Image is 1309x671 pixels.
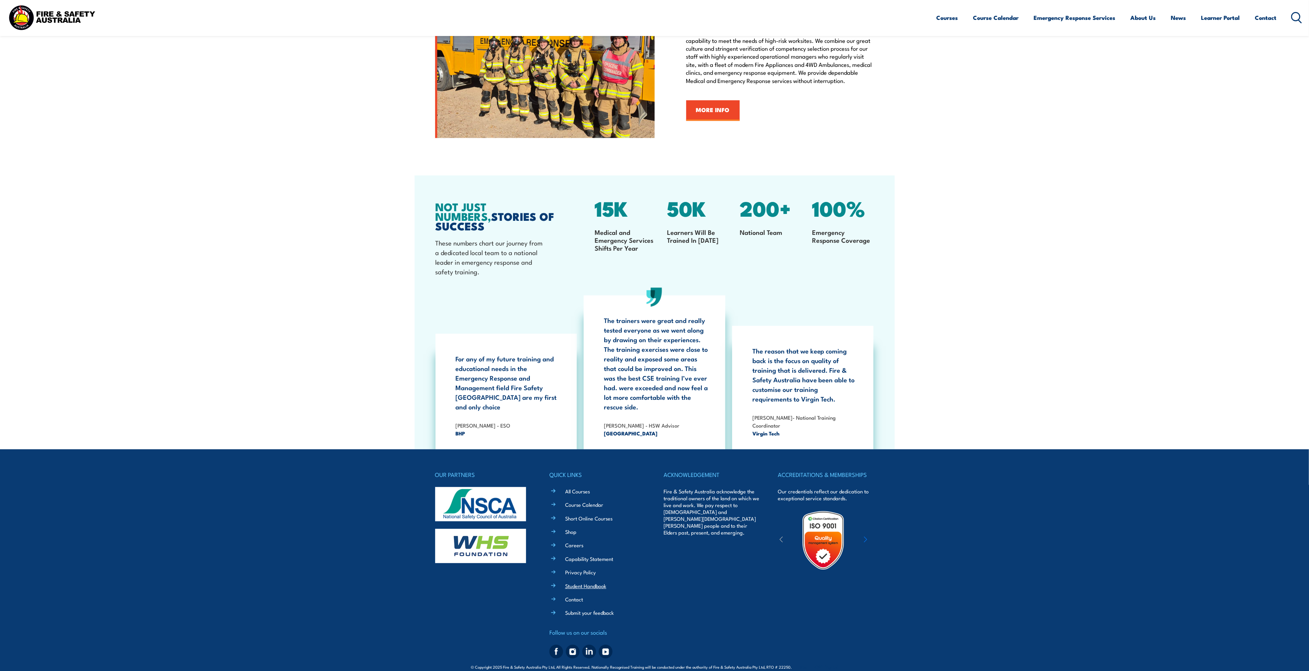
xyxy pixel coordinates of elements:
strong: [PERSON_NAME] - HSW Advisor [604,421,679,429]
p: National Team [740,228,801,236]
a: Contact [565,596,583,603]
a: Short Online Courses [565,515,612,522]
span: [GEOGRAPHIC_DATA] [604,429,708,437]
a: Emergency Response Services [1034,9,1116,27]
img: whs-logo-footer [435,529,526,563]
a: Course Calendar [565,501,603,508]
strong: [PERSON_NAME] - ESO [456,421,511,429]
p: The trainers were great and really tested everyone as we went along by drawing on their experienc... [604,315,708,411]
strong: NOT JUST NUMBERS, [436,198,491,225]
p: For any of my future training and educational needs in the Emergency Response and Management fiel... [456,354,560,411]
a: Courses [937,9,958,27]
span: 200+ [740,191,791,224]
p: The reason that we keep coming back is the focus on quality of training that is delivered. Fire &... [752,346,857,404]
strong: [PERSON_NAME]- National Training Coordinator [752,414,836,429]
h4: Follow us on our socials [549,627,645,637]
h4: OUR PARTNERS [435,470,531,479]
img: Untitled design (19) [793,510,853,570]
img: ewpa-logo [854,528,913,552]
span: BHP [456,429,560,437]
h4: ACKNOWLEDGEMENT [664,470,760,479]
a: Careers [565,541,583,549]
a: About Us [1131,9,1156,27]
a: KND Digital [814,663,838,670]
h4: ACCREDITATIONS & MEMBERSHIPS [778,470,874,479]
span: 50K [667,191,706,224]
p: Fire & Safety Australia acknowledge the traditional owners of the land on which we live and work.... [664,488,760,536]
a: MORE INFO [686,100,740,121]
p: Medical and Emergency Services Shifts Per Year [595,228,656,252]
a: Learner Portal [1201,9,1240,27]
a: News [1171,9,1186,27]
h2: STORIES OF SUCCESS [436,202,560,230]
a: Privacy Policy [565,568,596,576]
p: Emergency Response Coverage [812,228,873,244]
a: Capability Statement [565,555,613,562]
a: Contact [1255,9,1277,27]
p: These numbers chart our journey from a dedicated local team to a national leader in emergency res... [436,238,544,276]
p: Learners Will Be Trained In [DATE] [667,228,729,244]
a: All Courses [565,488,590,495]
span: 15K [595,191,628,224]
span: 100% [812,191,865,224]
a: Submit your feedback [565,609,614,616]
img: nsca-logo-footer [435,487,526,521]
h4: QUICK LINKS [549,470,645,479]
p: Our credentials reflect our dedication to exceptional service standards. [778,488,874,502]
span: © Copyright 2025 Fire & Safety Australia Pty Ltd, All Rights Reserved. Nationally Recognised Trai... [471,663,838,670]
a: Shop [565,528,576,535]
a: Course Calendar [973,9,1019,27]
a: Student Handbook [565,582,606,589]
span: Virgin Tech [752,429,857,437]
p: Fire & Safety Australia is a national provider of Emergency Services Officers, Paramedics, Securi... [686,20,874,84]
span: Site: [800,664,838,670]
